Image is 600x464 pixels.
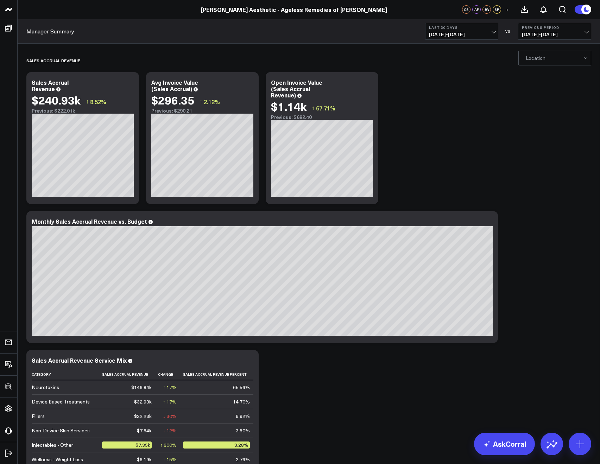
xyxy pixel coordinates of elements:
span: + [506,7,509,12]
div: 3.50% [236,427,250,434]
div: $240.93k [32,94,81,106]
div: ↑ 15% [163,456,177,463]
div: $7.35k [102,441,152,449]
div: ↓ 30% [163,413,177,420]
div: Injectables - Other [32,441,73,449]
th: Sales Accrual Revenue [102,369,158,380]
div: Previous: $682.40 [271,114,373,120]
div: JW [482,5,491,14]
div: Neurotoxins [32,384,59,391]
th: Category [32,369,102,380]
a: [PERSON_NAME] Aesthetic - Ageless Remedies of [PERSON_NAME] [201,6,387,13]
div: Sales Accrual Revenue [26,52,80,69]
div: Previous: $222.01k [32,108,134,114]
b: Last 30 Days [429,25,494,30]
div: Monthly Sales Accrual Revenue vs. Budget [32,217,147,225]
span: 8.52% [90,98,106,106]
b: Previous Period [522,25,587,30]
div: Open Invoice Value (Sales Accrual Revenue) [271,78,322,99]
div: Sales Accrual Revenue Service Mix [32,356,127,364]
div: Previous: $290.21 [151,108,253,114]
div: 2.76% [236,456,250,463]
a: AskCorral [474,433,535,455]
div: SP [493,5,501,14]
span: ↑ [200,97,202,106]
div: 9.92% [236,413,250,420]
span: [DATE] - [DATE] [429,32,494,37]
div: Device Based Treatments [32,398,90,405]
div: ↓ 12% [163,427,177,434]
div: Avg Invoice Value (Sales Accrual) [151,78,198,93]
span: ↑ [312,103,315,113]
div: AF [472,5,481,14]
a: Manager Summary [26,27,74,35]
span: [DATE] - [DATE] [522,32,587,37]
div: ↑ 17% [163,384,177,391]
div: CS [462,5,470,14]
th: Change [158,369,183,380]
div: $296.35 [151,94,194,106]
div: $1.14k [271,100,307,113]
div: $6.19k [137,456,152,463]
div: $7.84k [137,427,152,434]
div: $32.93k [134,398,152,405]
div: Non-Device Skin Services [32,427,90,434]
div: Sales Accrual Revenue [32,78,69,93]
span: 2.12% [204,98,220,106]
span: 67.71% [316,104,335,112]
button: Previous Period[DATE]-[DATE] [518,23,591,40]
button: + [503,5,511,14]
div: 65.56% [233,384,250,391]
div: $146.84k [131,384,152,391]
th: Sales Accrual Revenue Percent [183,369,256,380]
div: VS [502,29,514,33]
div: Fillers [32,413,45,420]
div: 14.70% [233,398,250,405]
div: $22.23k [134,413,152,420]
div: 3.28% [183,441,250,449]
button: Last 30 Days[DATE]-[DATE] [425,23,498,40]
div: ↑ 17% [163,398,177,405]
div: ↑ 600% [160,441,177,449]
div: Wellness - Weight Loss [32,456,83,463]
span: ↑ [86,97,89,106]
